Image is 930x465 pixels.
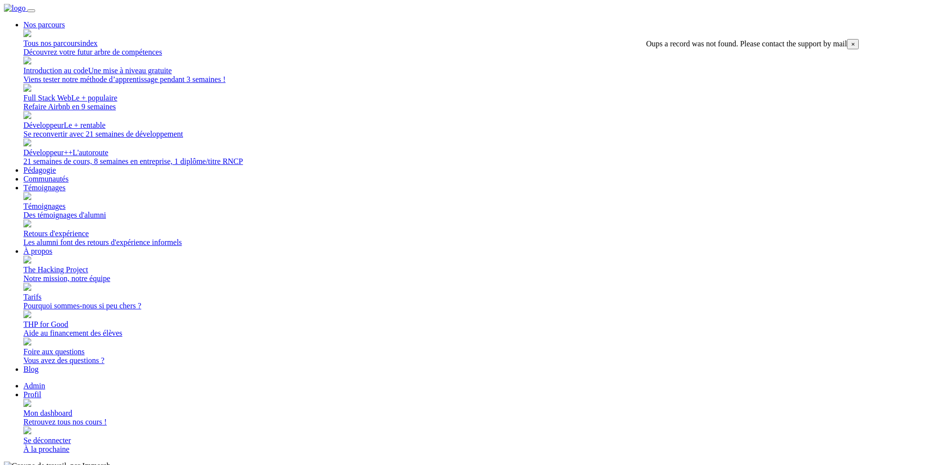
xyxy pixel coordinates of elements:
a: THP for Good Aide au financement des élèves [23,311,926,338]
div: Vous avez des questions ? [23,356,926,365]
span: Tarifs [23,293,41,301]
div: Viens tester notre méthode d’apprentissage pendant 3 semaines ! [23,75,926,84]
button: Toggle navigation [27,9,35,12]
a: Blog [23,365,39,373]
div: Les alumni font des retours d'expérience informels [23,238,926,247]
span: Témoignages [23,202,65,210]
a: Développeur++L'autoroute 21 semaines de cours, 8 semaines en entreprise, 1 diplôme/titre RNCP [23,140,926,166]
img: git-4-38d7f056ac829478e83c2c2dd81de47b.svg [23,29,31,37]
a: À propos [23,247,52,255]
a: Profil [23,390,41,399]
span: Introduction au code [23,66,172,75]
img: beer-14d7f5c207f57f081275ab10ea0b8a94.svg [23,220,31,227]
img: puzzle-4bde4084d90f9635442e68fcf97b7805.svg [23,57,31,64]
a: DéveloppeurLe + rentable Se reconvertir avec 21 semaines de développement [23,112,926,139]
span: Le + rentable [64,121,105,129]
a: Se déconnecter À la prochaine [23,427,926,454]
span: index [80,39,98,47]
div: Découvrez votre futur arbre de compétences [23,48,926,57]
img: money-9ea4723cc1eb9d308b63524c92a724aa.svg [23,283,31,291]
span: Tous nos parcours [23,39,98,47]
img: coffee-1-45024b9a829a1d79ffe67ffa7b865f2f.svg [23,192,31,200]
a: Full Stack WebLe + populaire Refaire Airbnb en 9 semaines [23,85,926,111]
div: 21 semaines de cours, 8 semaines en entreprise, 1 diplôme/titre RNCP [23,157,926,166]
img: logo [4,4,25,13]
div: Pourquoi sommes-nous si peu chers ? [23,302,926,310]
span: Full Stack Web [23,94,117,102]
img: book-open-effebd538656b14b08b143ef14f57c46.svg [23,338,31,345]
span: Foire aux questions [23,347,84,356]
a: Retours d'expérience Les alumni font des retours d'expérience informels [23,221,926,247]
span: THP for Good [23,320,68,328]
span: L'autoroute [73,148,108,157]
a: Témoignages [23,183,65,192]
div: Notre mission, notre équipe [23,274,926,283]
span: Développeur [23,121,105,129]
button: Close [847,39,859,49]
span: Mon dashboard [23,409,72,417]
div: Refaire Airbnb en 9 semaines [23,102,926,111]
span: Une mise à niveau gratuite [88,66,172,75]
span: × [851,40,855,48]
a: Tarifs Pourquoi sommes-nous si peu chers ? [23,284,926,310]
a: The Hacking Project Notre mission, notre équipe [23,257,926,283]
a: Introduction au codeUne mise à niveau gratuite Viens tester notre méthode d’apprentissage pendant... [23,58,926,84]
img: save-2003ce5719e3e880618d2f866ea23079.svg [23,111,31,119]
div: Se reconvertir avec 21 semaines de développement [23,130,926,139]
span: Le + populaire [71,94,117,102]
span: Se déconnecter [23,436,71,445]
a: Mon dashboard Retrouvez tous nos cours ! [23,400,926,426]
div: À la prochaine [23,445,926,454]
a: Pédagogie [23,166,56,174]
a: Nos parcours [23,20,65,29]
a: Foire aux questions Vous avez des questions ? [23,339,926,365]
div: Retrouvez tous nos cours ! [23,418,926,426]
a: Communautés [23,175,68,183]
div: Des témoignages d'alumni [23,211,926,220]
a: Témoignages Des témoignages d'alumni [23,193,926,220]
img: close-bfa29482b68dc59ac4d1754714631d55.svg [23,426,31,434]
div: Oups a record was not found. Please contact the support by mail [646,39,926,49]
span: The Hacking Project [23,265,88,274]
img: star-1b1639e91352246008672c7d0108e8fd.svg [23,139,31,146]
img: heart-3dc04c8027ce09cac19c043a17b15ac7.svg [23,310,31,318]
span: Développeur++ [23,148,108,157]
a: Tous nos parcoursindex Découvrez votre futur arbre de compétences [23,30,926,57]
a: Admin [23,382,45,390]
span: Retours d'expérience [23,229,89,238]
div: Aide au financement des élèves [23,329,926,338]
img: terminal-92af89cfa8d47c02adae11eb3e7f907c.svg [23,84,31,92]
img: user-39a31b0fda3f6d0d9998f93cd6357590.svg [23,399,31,407]
img: earth-532ca4cfcc951ee1ed9d08868e369144.svg [23,256,31,263]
